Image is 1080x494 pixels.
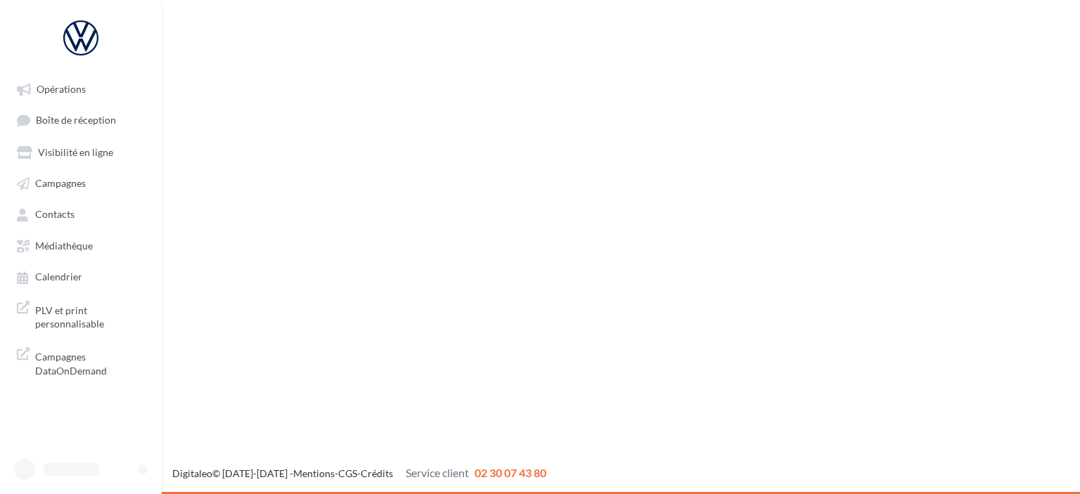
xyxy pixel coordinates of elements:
a: CGS [338,467,357,479]
span: 02 30 07 43 80 [475,466,546,479]
span: Visibilité en ligne [38,146,113,158]
span: Boîte de réception [36,115,116,126]
span: Contacts [35,209,75,221]
span: © [DATE]-[DATE] - - - [172,467,546,479]
a: PLV et print personnalisable [8,295,153,337]
a: Crédits [361,467,393,479]
span: Calendrier [35,271,82,283]
span: Service client [406,466,469,479]
a: Campagnes DataOnDemand [8,342,153,383]
a: Médiathèque [8,233,153,258]
a: Visibilité en ligne [8,139,153,164]
a: Campagnes [8,170,153,195]
a: Opérations [8,76,153,101]
a: Digitaleo [172,467,212,479]
a: Mentions [293,467,335,479]
a: Calendrier [8,264,153,289]
span: Campagnes [35,177,86,189]
span: Campagnes DataOnDemand [35,347,145,377]
span: PLV et print personnalisable [35,301,145,331]
a: Boîte de réception [8,107,153,133]
span: Opérations [37,83,86,95]
span: Médiathèque [35,240,93,252]
a: Contacts [8,201,153,226]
